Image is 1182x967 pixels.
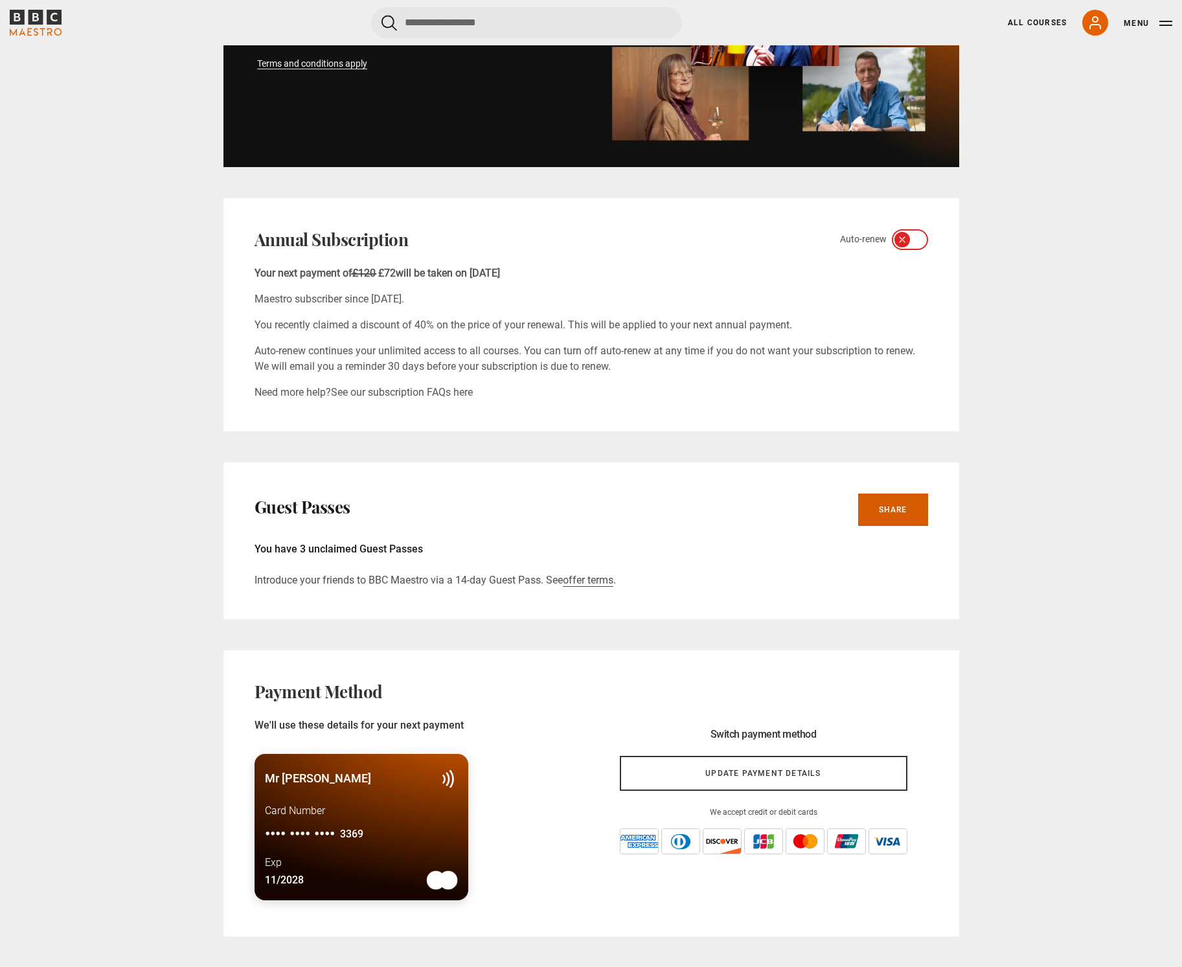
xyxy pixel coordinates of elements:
[255,229,409,250] h2: Annual Subscription
[620,828,659,854] img: amex
[563,574,613,587] a: offer terms
[340,824,363,845] span: 3369
[255,343,928,374] p: Auto-renew continues your unlimited access to all courses. You can turn off auto-renew at any tim...
[331,386,473,398] a: See our subscription FAQs here
[744,828,783,854] img: jcb
[661,828,700,854] img: diners
[620,806,907,818] p: We accept credit or debit cards
[620,728,907,740] h3: Switch payment method
[255,317,928,333] p: You recently claimed a discount of 40% on the price of your renewal. This will be applied to your...
[255,718,584,733] p: We'll use these details for your next payment
[257,30,560,71] p: We've applied a 40% discount to your upcoming subscription renewal price.
[255,681,383,702] h2: Payment Method
[1124,17,1172,30] button: Toggle navigation
[786,828,824,854] img: mastercard
[426,870,458,890] img: mastercard
[620,756,907,791] a: Update payment details
[703,828,742,854] img: discover
[255,497,350,518] h2: Guest Passes
[10,10,62,36] svg: BBC Maestro
[869,828,907,854] img: visa
[378,267,396,279] span: £72
[858,494,928,526] a: Share
[255,541,928,557] p: You have 3 unclaimed Guest Passes
[255,291,928,307] p: Maestro subscriber since [DATE].
[265,872,304,888] p: 11/2028
[265,803,458,819] p: Card Number
[255,267,500,279] b: Your next payment of will be taken on [DATE]
[827,828,866,854] img: unionpay
[840,233,887,246] span: Auto-renew
[255,573,928,588] p: Introduce your friends to BBC Maestro via a 14-day Guest Pass. See .
[1008,17,1067,28] a: All Courses
[257,58,367,69] a: Terms and conditions apply
[265,855,282,870] p: Exp
[371,7,682,38] input: Search
[352,267,376,279] span: £120
[265,824,458,845] p: •••• •••• ••••
[255,385,928,400] p: Need more help?
[265,769,371,787] p: Mr [PERSON_NAME]
[381,15,397,31] button: Submit the search query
